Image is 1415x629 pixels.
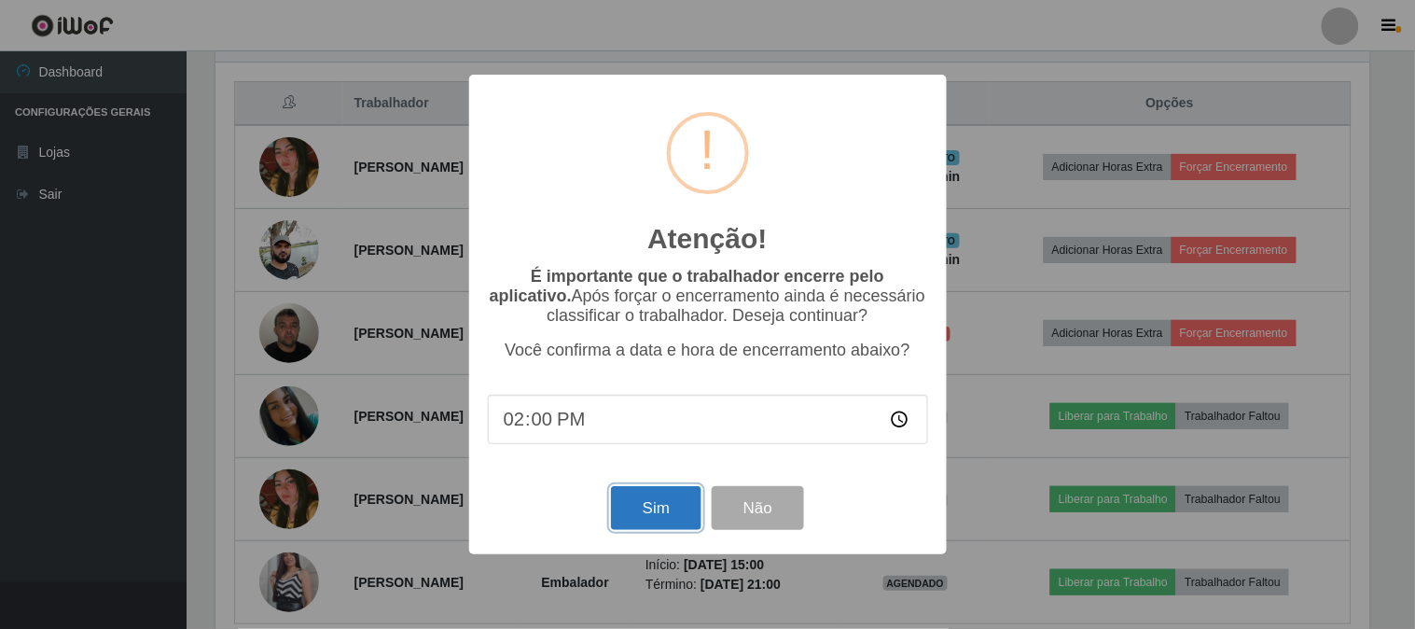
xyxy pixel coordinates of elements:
[488,341,928,360] p: Você confirma a data e hora de encerramento abaixo?
[647,222,767,256] h2: Atenção!
[611,486,701,530] button: Sim
[490,267,884,305] b: É importante que o trabalhador encerre pelo aplicativo.
[712,486,804,530] button: Não
[488,267,928,326] p: Após forçar o encerramento ainda é necessário classificar o trabalhador. Deseja continuar?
